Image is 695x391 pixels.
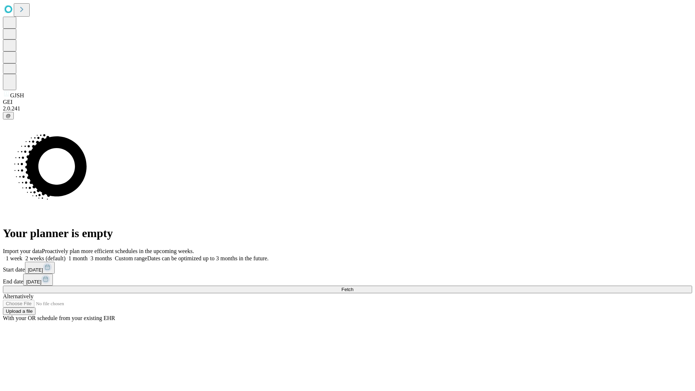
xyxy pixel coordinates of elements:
span: Proactively plan more efficient schedules in the upcoming weeks. [42,248,194,254]
span: With your OR schedule from your existing EHR [3,315,115,321]
span: [DATE] [26,279,41,285]
span: 3 months [90,255,112,261]
button: [DATE] [25,262,55,274]
div: GEI [3,99,692,105]
span: 1 month [68,255,88,261]
button: @ [3,112,14,119]
button: Fetch [3,286,692,293]
span: 1 week [6,255,22,261]
span: Dates can be optimized up to 3 months in the future. [147,255,269,261]
span: [DATE] [28,267,43,273]
button: [DATE] [23,274,53,286]
span: Custom range [115,255,147,261]
div: 2.0.241 [3,105,692,112]
span: GJSH [10,92,24,98]
div: End date [3,274,692,286]
span: Alternatively [3,293,33,299]
span: 2 weeks (default) [25,255,66,261]
span: Import your data [3,248,42,254]
button: Upload a file [3,307,35,315]
span: @ [6,113,11,118]
div: Start date [3,262,692,274]
span: Fetch [341,287,353,292]
h1: Your planner is empty [3,227,692,240]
